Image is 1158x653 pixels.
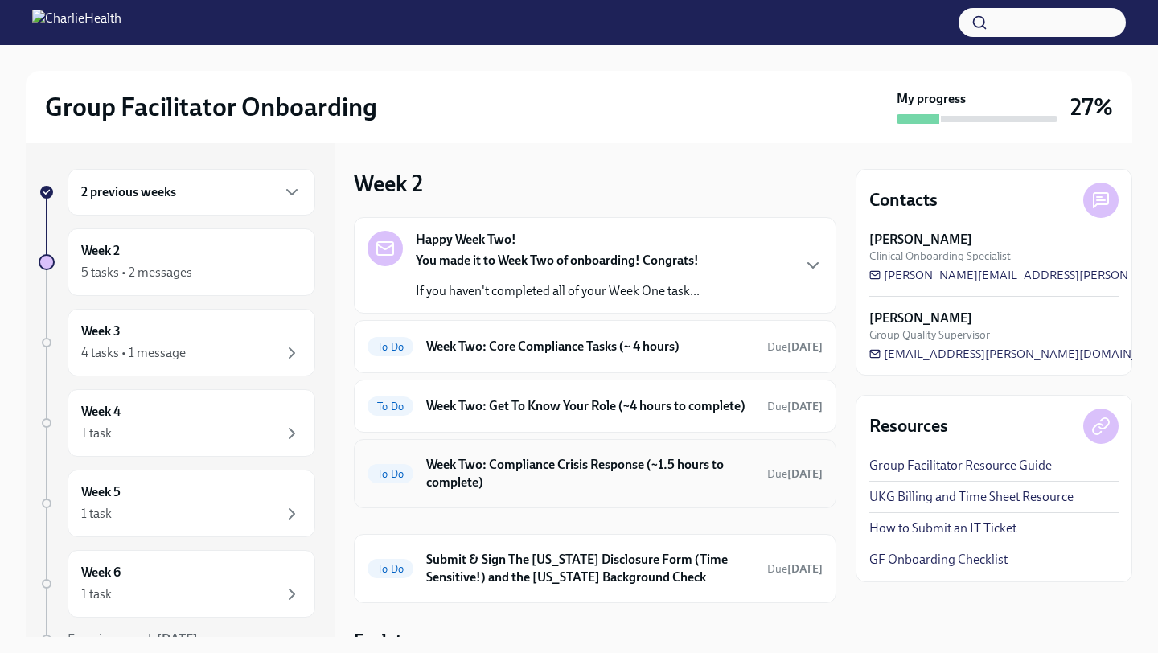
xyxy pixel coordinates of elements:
[32,10,121,35] img: CharlieHealth
[426,551,754,586] h6: Submit & Sign The [US_STATE] Disclosure Form (Time Sensitive!) and the [US_STATE] Background Check
[767,339,823,355] span: October 13th, 2025 10:00
[416,253,699,268] strong: You made it to Week Two of onboarding! Congrats!
[81,322,121,340] h6: Week 3
[81,183,176,201] h6: 2 previous weeks
[1070,92,1113,121] h3: 27%
[869,231,972,248] strong: [PERSON_NAME]
[81,483,121,501] h6: Week 5
[787,400,823,413] strong: [DATE]
[787,467,823,481] strong: [DATE]
[368,341,413,353] span: To Do
[81,344,186,362] div: 4 tasks • 1 message
[787,562,823,576] strong: [DATE]
[354,169,423,198] h3: Week 2
[81,564,121,581] h6: Week 6
[869,551,1008,569] a: GF Onboarding Checklist
[416,282,700,300] p: If you haven't completed all of your Week One task...
[416,231,516,248] strong: Happy Week Two!
[39,470,315,537] a: Week 51 task
[81,585,112,603] div: 1 task
[81,425,112,442] div: 1 task
[368,393,823,419] a: To DoWeek Two: Get To Know Your Role (~4 hours to complete)Due[DATE]
[368,334,823,359] a: To DoWeek Two: Core Compliance Tasks (~ 4 hours)Due[DATE]
[39,309,315,376] a: Week 34 tasks • 1 message
[767,340,823,354] span: Due
[869,520,1016,537] a: How to Submit an IT Ticket
[81,403,121,421] h6: Week 4
[81,264,192,281] div: 5 tasks • 2 messages
[354,629,417,653] h4: For later
[426,397,754,415] h6: Week Two: Get To Know Your Role (~4 hours to complete)
[68,631,198,647] span: Experience ends
[81,242,120,260] h6: Week 2
[869,248,1011,264] span: Clinical Onboarding Specialist
[869,327,990,343] span: Group Quality Supervisor
[39,228,315,296] a: Week 25 tasks • 2 messages
[787,340,823,354] strong: [DATE]
[767,399,823,414] span: October 13th, 2025 10:00
[767,466,823,482] span: October 13th, 2025 10:00
[368,548,823,589] a: To DoSubmit & Sign The [US_STATE] Disclosure Form (Time Sensitive!) and the [US_STATE] Background...
[767,561,823,577] span: October 8th, 2025 10:00
[354,629,836,653] div: For later
[157,631,198,647] strong: [DATE]
[869,310,972,327] strong: [PERSON_NAME]
[368,400,413,413] span: To Do
[81,505,112,523] div: 1 task
[897,90,966,108] strong: My progress
[45,91,377,123] h2: Group Facilitator Onboarding
[426,456,754,491] h6: Week Two: Compliance Crisis Response (~1.5 hours to complete)
[869,457,1052,474] a: Group Facilitator Resource Guide
[39,550,315,618] a: Week 61 task
[869,188,938,212] h4: Contacts
[368,453,823,495] a: To DoWeek Two: Compliance Crisis Response (~1.5 hours to complete)Due[DATE]
[767,400,823,413] span: Due
[368,563,413,575] span: To Do
[767,467,823,481] span: Due
[39,389,315,457] a: Week 41 task
[68,169,315,216] div: 2 previous weeks
[426,338,754,355] h6: Week Two: Core Compliance Tasks (~ 4 hours)
[767,562,823,576] span: Due
[368,468,413,480] span: To Do
[869,414,948,438] h4: Resources
[869,488,1074,506] a: UKG Billing and Time Sheet Resource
